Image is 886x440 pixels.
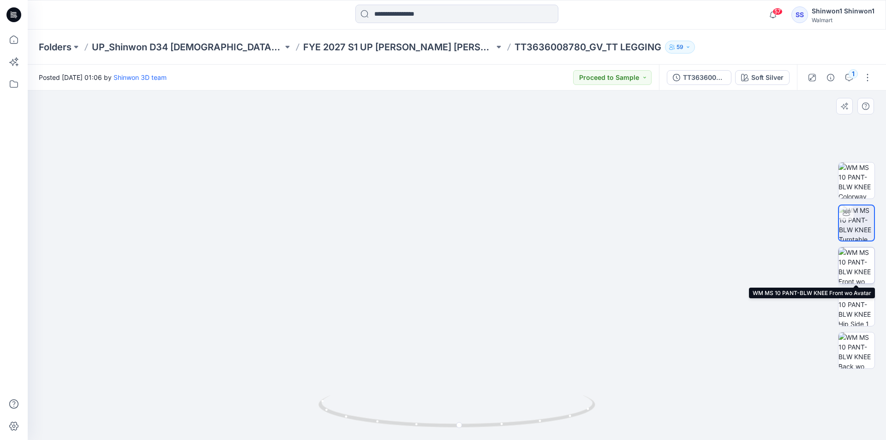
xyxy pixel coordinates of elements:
span: 57 [772,8,783,15]
div: Walmart [812,17,874,24]
a: UP_Shinwon D34 [DEMOGRAPHIC_DATA] Bottoms [92,41,283,54]
div: TT3636008780_GV_TT KNIT LEGGING [683,72,725,83]
img: WM MS 10 PANT-BLW KNEE Front wo Avatar [838,247,874,283]
div: Shinwon1 Shinwon1 [812,6,874,17]
button: TT3636008780_GV_TT KNIT LEGGING [667,70,731,85]
img: WM MS 10 PANT-BLW KNEE Back wo Avatar [838,332,874,368]
img: WM MS 10 PANT-BLW KNEE Hip Side 1 wo Avatar [838,290,874,326]
button: Details [823,70,838,85]
div: SS [791,6,808,23]
div: Soft Silver [751,72,784,83]
p: TT3636008780_GV_TT LEGGING [515,41,661,54]
p: 59 [676,42,683,52]
button: 1 [842,70,856,85]
img: WM MS 10 PANT-BLW KNEE Turntable with Avatar [839,205,874,241]
span: Posted [DATE] 01:06 by [39,72,167,82]
a: Folders [39,41,72,54]
button: Soft Silver [735,70,790,85]
a: FYE 2027 S1 UP [PERSON_NAME] [PERSON_NAME] [303,41,494,54]
button: 59 [665,41,695,54]
div: 1 [849,69,858,78]
a: Shinwon 3D team [114,73,167,81]
img: WM MS 10 PANT-BLW KNEE Colorway wo Avatar [838,163,874,199]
